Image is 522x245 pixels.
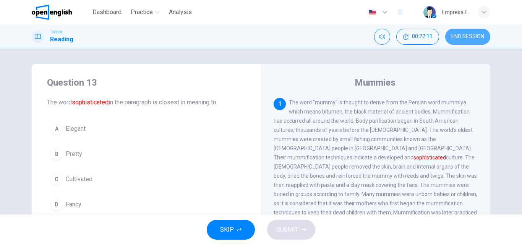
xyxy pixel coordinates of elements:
button: CCultivated [47,170,246,189]
div: C [50,173,63,185]
span: 00:22:11 [412,34,433,40]
img: OpenEnglish logo [32,5,72,20]
span: Pretty [66,149,82,159]
h4: Question 13 [47,76,246,89]
span: Dashboard [92,8,122,17]
font: sophisticated [72,99,109,106]
span: Practice [131,8,153,17]
button: DFancy [47,195,246,214]
button: END SESSION [445,29,490,45]
span: END SESSION [451,34,484,40]
span: Cultivated [66,175,92,184]
button: BPretty [47,144,246,164]
img: Profile picture [423,6,436,18]
div: Empresa E. [442,8,469,17]
a: OpenEnglish logo [32,5,89,20]
span: SKIP [220,224,234,235]
div: B [50,148,63,160]
div: 1 [274,98,286,110]
button: SKIP [207,220,255,240]
span: Analysis [169,8,192,17]
button: 00:22:11 [396,29,439,45]
div: Hide [396,29,439,45]
span: The word in the paragraph is closest in meaning to: [47,98,246,107]
button: AElegant [47,119,246,138]
span: Fancy [66,200,81,209]
img: en [368,10,377,15]
span: TOEFL® [50,29,62,35]
h1: Reading [50,35,73,44]
div: Mute [374,29,390,45]
font: sophisticated [413,154,446,161]
div: D [50,198,63,211]
button: Analysis [166,5,195,19]
h4: Mummies [355,76,396,89]
div: A [50,123,63,135]
button: Dashboard [89,5,125,19]
button: Practice [128,5,163,19]
span: Elegant [66,124,86,133]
